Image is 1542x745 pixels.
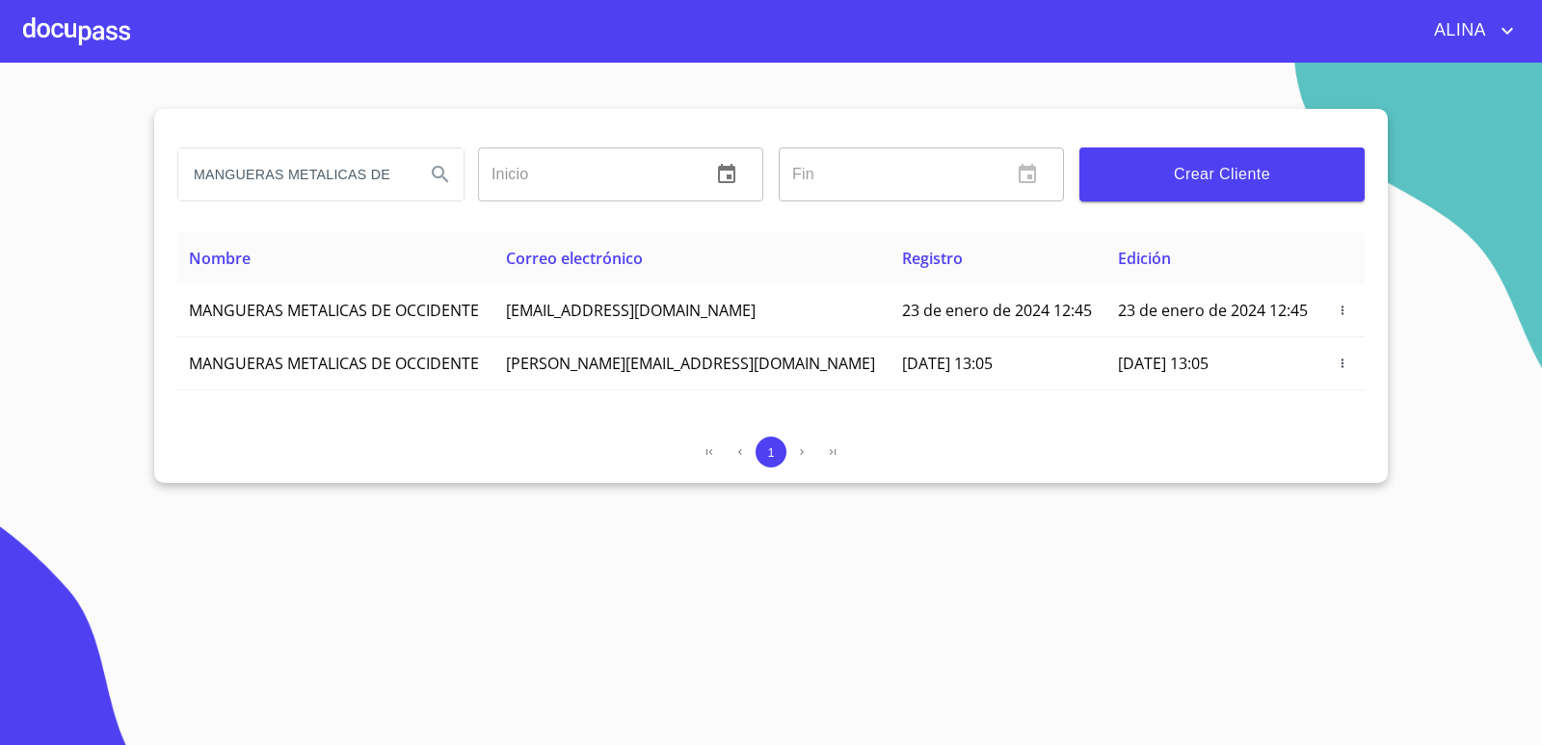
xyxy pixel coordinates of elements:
[1079,147,1365,201] button: Crear Cliente
[1118,353,1209,374] span: [DATE] 13:05
[1420,15,1519,46] button: account of current user
[506,353,875,374] span: [PERSON_NAME][EMAIL_ADDRESS][DOMAIN_NAME]
[178,148,410,200] input: search
[417,151,464,198] button: Search
[1420,15,1496,46] span: ALINA
[902,353,993,374] span: [DATE] 13:05
[902,300,1092,321] span: 23 de enero de 2024 12:45
[189,300,479,321] span: MANGUERAS METALICAS DE OCCIDENTE
[767,445,774,460] span: 1
[189,248,251,269] span: Nombre
[756,437,786,467] button: 1
[1118,248,1171,269] span: Edición
[506,248,643,269] span: Correo electrónico
[189,353,479,374] span: MANGUERAS METALICAS DE OCCIDENTE
[902,248,963,269] span: Registro
[506,300,756,321] span: [EMAIL_ADDRESS][DOMAIN_NAME]
[1095,161,1349,188] span: Crear Cliente
[1118,300,1308,321] span: 23 de enero de 2024 12:45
